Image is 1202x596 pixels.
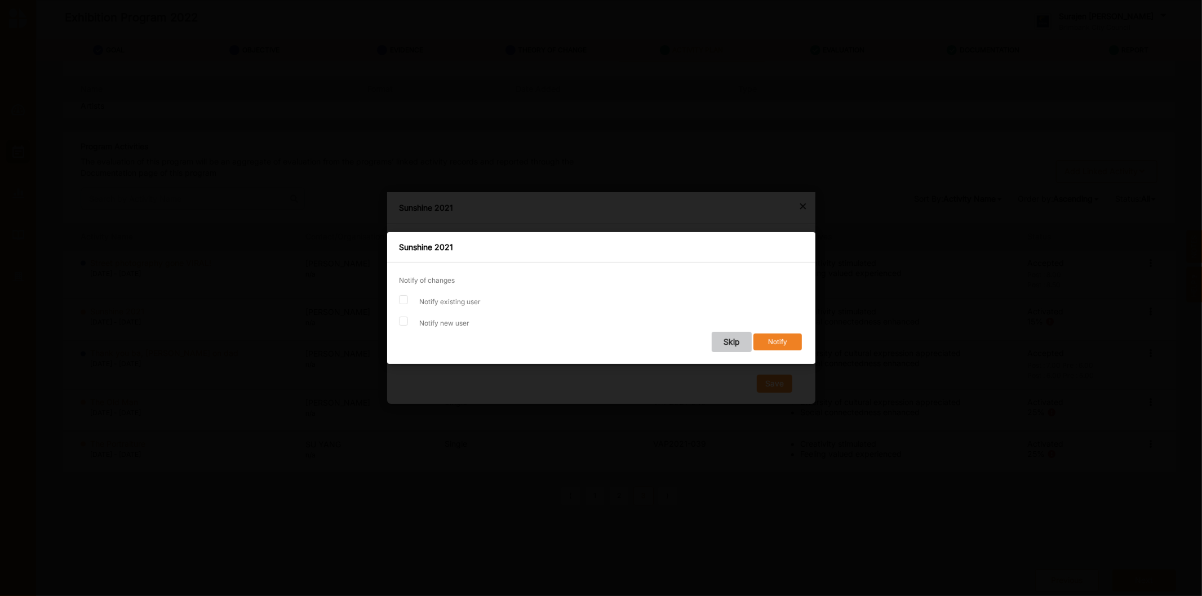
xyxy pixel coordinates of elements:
[419,297,481,306] label: Notify existing user
[387,232,815,263] div: Sunshine 2021
[419,318,469,328] label: Notify new user
[399,275,455,285] label: Notify of changes
[711,332,751,352] button: Skip
[753,333,802,351] button: Notify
